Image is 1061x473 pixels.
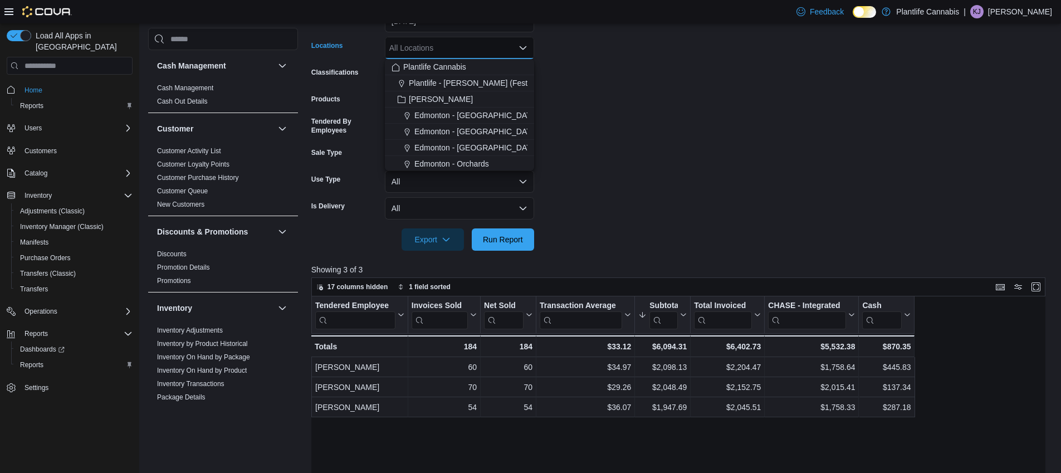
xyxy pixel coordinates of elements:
div: Discounts & Promotions [148,247,298,292]
div: Invoices Sold [412,301,468,329]
a: Customer Purchase History [157,174,239,182]
a: Settings [20,381,53,394]
button: All [385,170,534,193]
label: Products [311,95,340,104]
span: Manifests [16,236,133,249]
div: CHASE - Integrated [768,301,846,329]
div: 184 [412,340,477,353]
div: Subtotal [649,301,678,311]
div: $1,758.33 [768,401,855,415]
span: Reports [20,101,43,110]
div: Customer [148,144,298,216]
span: Catalog [25,169,47,178]
span: Promotion Details [157,263,210,272]
span: Home [20,82,133,96]
span: Promotions [157,276,191,285]
div: Kessa Jardine [970,5,984,18]
span: Settings [20,381,133,394]
span: Adjustments (Classic) [20,207,85,216]
div: Total Invoiced [694,301,752,311]
div: Transaction Average [540,301,622,311]
button: Display options [1011,280,1025,294]
span: Transfers [16,282,133,296]
span: Users [25,124,42,133]
button: Manifests [11,235,137,250]
div: 70 [412,381,477,394]
a: Customer Loyalty Points [157,160,229,168]
div: 70 [484,381,532,394]
button: Tendered Employee [315,301,404,329]
div: 54 [412,401,477,415]
button: Adjustments (Classic) [11,203,137,219]
span: Customer Activity List [157,147,221,155]
div: $2,204.47 [694,361,761,374]
button: Close list of options [519,43,527,52]
div: Cash [862,301,902,311]
button: Edmonton - Orchards [385,156,534,172]
div: Invoices Sold [412,301,468,311]
a: Feedback [792,1,848,23]
button: Export [402,228,464,251]
button: Reports [11,98,137,114]
div: $2,015.41 [768,381,855,394]
div: $6,402.73 [694,340,761,353]
span: Transfers [20,285,48,294]
span: Reports [25,329,48,338]
span: Users [20,121,133,135]
span: Operations [25,307,57,316]
button: Inventory [276,301,289,315]
span: Edmonton - Orchards [414,158,489,169]
span: Inventory Manager (Classic) [20,222,104,231]
span: Reports [16,358,133,372]
button: Catalog [20,167,52,180]
a: Manifests [16,236,53,249]
span: Home [25,86,42,95]
button: Run Report [472,228,534,251]
h3: Cash Management [157,60,226,71]
button: Total Invoiced [694,301,761,329]
button: Customers [2,143,137,159]
div: Totals [315,340,404,353]
span: Discounts [157,250,187,259]
button: Cash Management [276,59,289,72]
a: Reports [16,99,48,113]
span: Operations [20,305,133,318]
div: Tendered Employee [315,301,395,311]
div: $1,947.69 [638,401,687,415]
span: Transfers (Classic) [16,267,133,280]
a: Promotions [157,277,191,285]
span: 1 field sorted [409,282,451,291]
span: Customer Purchase History [157,173,239,182]
div: 60 [484,361,532,374]
button: Enter fullscreen [1029,280,1043,294]
a: Inventory On Hand by Product [157,367,247,374]
span: Catalog [20,167,133,180]
h3: Discounts & Promotions [157,226,248,237]
span: Dashboards [16,343,133,356]
button: Cash Management [157,60,273,71]
div: 60 [412,361,477,374]
label: Classifications [311,68,359,77]
a: Transfers [16,282,52,296]
a: Cash Management [157,84,213,92]
nav: Complex example [7,77,133,425]
button: Discounts & Promotions [157,226,273,237]
label: Is Delivery [311,202,345,211]
div: Subtotal [649,301,678,329]
span: Settings [25,383,48,392]
div: Net Sold [484,301,524,311]
span: Customer Loyalty Points [157,160,229,169]
button: Operations [20,305,62,318]
div: $870.35 [862,340,911,353]
div: $6,094.31 [638,340,687,353]
div: Cash [862,301,902,329]
button: Plantlife Cannabis [385,59,534,75]
span: Adjustments (Classic) [16,204,133,218]
button: Subtotal [638,301,687,329]
button: Transfers (Classic) [11,266,137,281]
div: $36.07 [540,401,631,415]
button: Inventory [157,303,273,314]
span: Inventory by Product Historical [157,339,248,348]
p: Showing 3 of 3 [311,264,1053,275]
span: Dashboards [20,345,65,354]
